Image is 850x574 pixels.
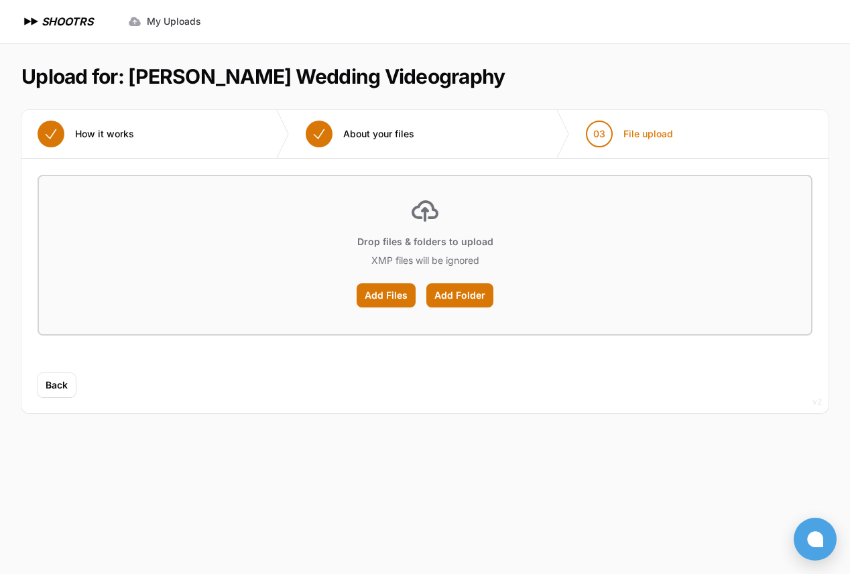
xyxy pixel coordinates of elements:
div: v2 [812,394,822,410]
label: Add Folder [426,283,493,307]
span: 03 [593,127,605,141]
a: My Uploads [120,9,209,33]
button: About your files [290,110,430,158]
span: My Uploads [147,15,201,28]
span: Back [46,378,68,392]
h1: SHOOTRS [42,13,93,29]
button: How it works [21,110,150,158]
label: Add Files [357,283,416,307]
button: 03 File upload [570,110,689,158]
a: SHOOTRS SHOOTRS [21,13,93,29]
button: Open chat window [794,518,837,561]
span: File upload [623,127,673,141]
p: Drop files & folders to upload [357,235,493,248]
span: How it works [75,127,134,141]
span: About your files [343,127,414,141]
h1: Upload for: [PERSON_NAME] Wedding Videography [21,64,505,88]
button: Back [38,373,76,397]
img: SHOOTRS [21,13,42,29]
p: XMP files will be ignored [371,254,479,267]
